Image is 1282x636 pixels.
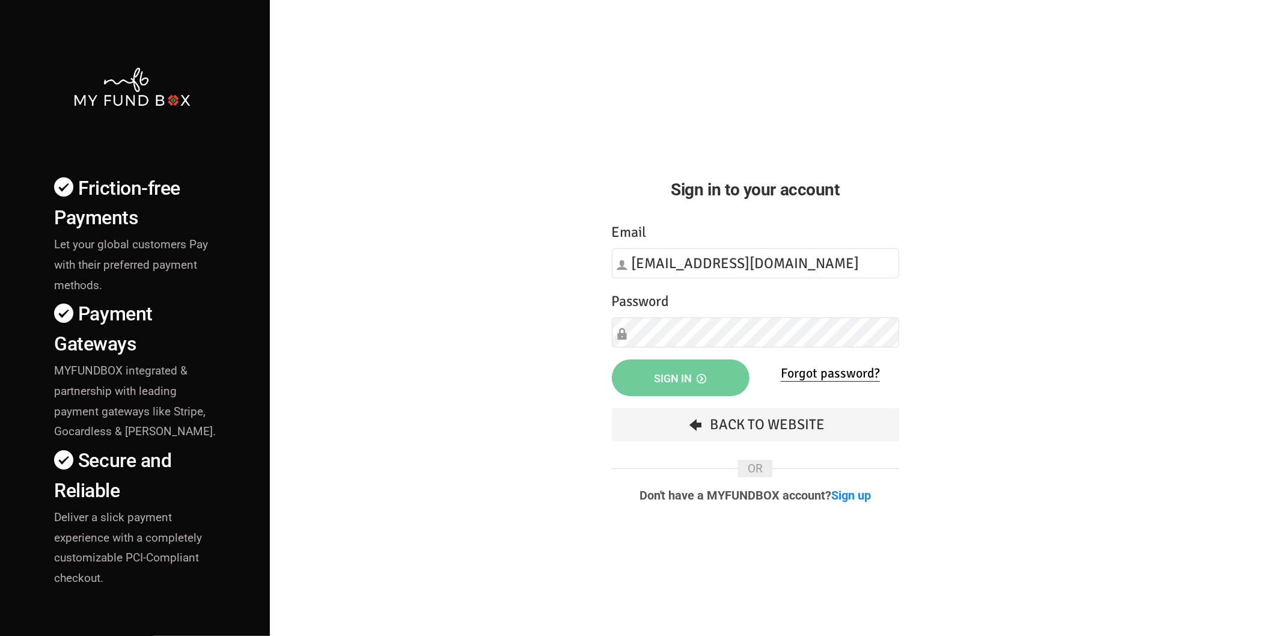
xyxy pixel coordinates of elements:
h4: Secure and Reliable [54,446,222,505]
h4: Friction-free Payments [54,174,222,233]
img: mfbwhite.png [73,66,192,108]
label: Password [612,290,670,313]
label: Email [612,221,647,243]
p: Don't have a MYFUNDBOX account? [612,489,899,501]
span: Let your global customers Pay with their preferred payment methods. [54,237,208,292]
span: Deliver a slick payment experience with a completely customizable PCI-Compliant checkout. [54,510,202,586]
button: Sign in [612,359,749,396]
h4: Payment Gateways [54,299,222,358]
span: OR [738,460,772,477]
a: Sign up [832,488,871,503]
span: Sign in [655,372,707,385]
span: MYFUNDBOX integrated & partnership with leading payment gateways like Stripe, Gocardless & [PERSO... [54,364,216,439]
input: Email [612,248,899,278]
a: Forgot password? [781,365,880,382]
h2: Sign in to your account [612,177,899,203]
a: Back To Website [612,408,899,441]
